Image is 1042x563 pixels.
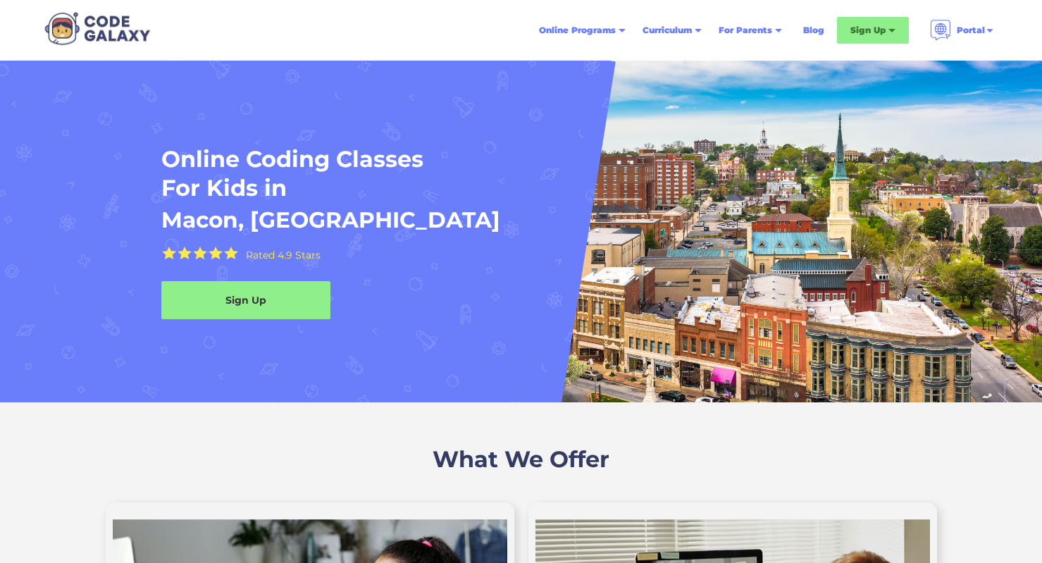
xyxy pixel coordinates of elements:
[922,14,1003,47] div: Portal
[643,23,692,37] div: Curriculum
[161,206,500,235] h1: Macon, [GEOGRAPHIC_DATA]
[837,17,909,44] div: Sign Up
[539,23,616,37] div: Online Programs
[193,247,207,260] img: Yellow Star - the Code Galaxy
[795,18,833,43] a: Blog
[719,23,772,37] div: For Parents
[224,247,238,260] img: Yellow Star - the Code Galaxy
[209,247,223,260] img: Yellow Star - the Code Galaxy
[531,18,634,43] div: Online Programs
[161,144,770,203] h1: Online Coding Classes For Kids in
[710,18,790,43] div: For Parents
[161,281,330,319] a: Sign Up
[178,247,192,260] img: Yellow Star - the Code Galaxy
[162,247,176,260] img: Yellow Star - the Code Galaxy
[957,23,985,37] div: Portal
[850,23,886,37] div: Sign Up
[161,293,330,307] div: Sign Up
[634,18,710,43] div: Curriculum
[246,250,321,260] div: Rated 4.9 Stars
